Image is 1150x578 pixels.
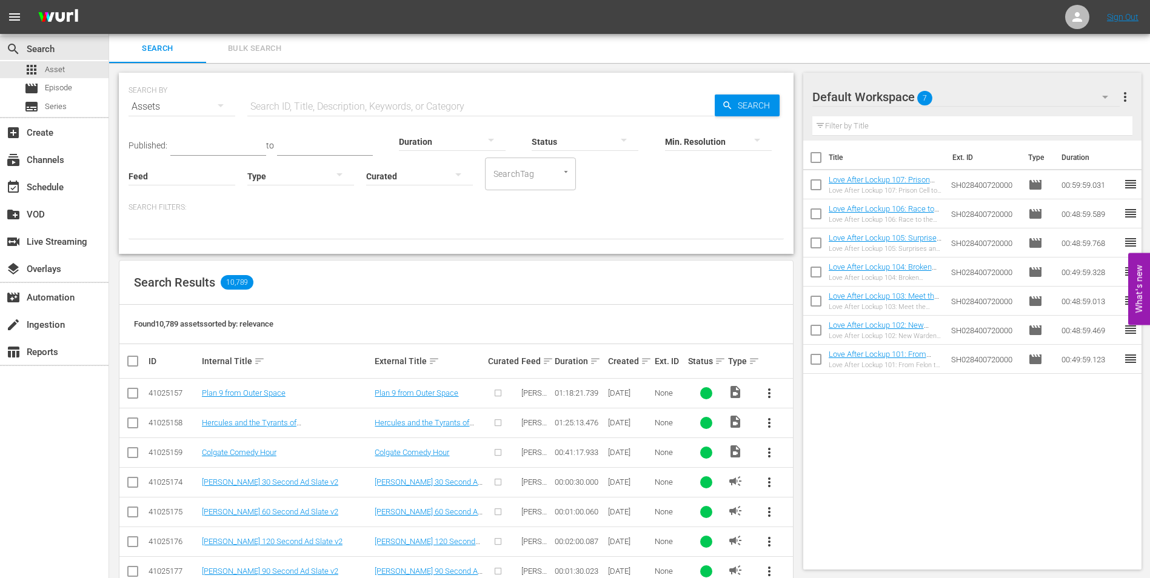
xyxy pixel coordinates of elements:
button: Open [560,166,572,178]
span: Create [6,125,21,140]
td: SH028400720000 [946,199,1023,228]
a: [PERSON_NAME] 90 Second Ad Slate v2 [202,566,338,576]
div: 01:18:21.739 [555,388,604,397]
span: Asset [24,62,39,77]
div: Love After Lockup 106: Race to the Altar [829,216,942,224]
div: Default Workspace [812,80,1120,114]
span: reorder [1123,351,1138,366]
th: Type [1021,141,1054,174]
div: None [655,566,684,576]
div: [DATE] [608,507,651,516]
div: 01:25:13.476 [555,418,604,427]
td: SH028400720000 [946,170,1023,199]
a: Love After Lockup 101: From Felon to Fiance (Love After Lockup 101: From Felon to Fiance (amc_net... [829,350,938,404]
div: Ext. ID [655,356,684,366]
a: Plan 9 from Outer Space [375,388,458,397]
div: 00:00:30.000 [555,477,604,487]
span: more_vert [762,416,777,430]
a: Sign Out [1107,12,1138,22]
div: Curated [488,356,518,366]
span: Search Results [134,275,215,290]
td: SH028400720000 [946,287,1023,316]
span: sort [254,356,265,367]
a: [PERSON_NAME] 60 Second Ad Slate v2 [375,507,483,525]
span: [PERSON_NAME] AMC Demo v2 [521,507,547,553]
span: Episode [1028,294,1043,308]
span: Reports [6,345,21,359]
button: more_vert [755,497,784,527]
td: SH028400720000 [946,228,1023,257]
span: Search [733,95,780,116]
span: Episode [1028,323,1043,337]
a: [PERSON_NAME] 120 Second Ad Slate v2 [375,537,480,555]
span: Video [728,414,743,429]
td: SH028400720000 [946,316,1023,345]
a: Hercules and the Tyrants of [GEOGRAPHIC_DATA] [202,418,301,436]
div: 00:01:00.060 [555,507,604,516]
div: Created [608,354,651,368]
span: Series [24,99,39,114]
th: Title [829,141,945,174]
div: Love After Lockup 102: New Warden in [GEOGRAPHIC_DATA] [829,332,942,340]
div: 00:01:30.023 [555,566,604,576]
td: 00:48:59.768 [1057,228,1123,257]
div: 00:02:00.087 [555,537,604,546]
div: None [655,477,684,487]
div: Duration [555,354,604,368]
span: Episode [1028,265,1043,279]
span: more_vert [762,534,777,549]
div: Feed [521,354,551,368]
span: [PERSON_NAME] AMC Demo v2 [521,418,547,463]
span: reorder [1123,206,1138,221]
th: Duration [1054,141,1127,174]
div: None [655,448,684,457]
span: sort [749,356,760,367]
span: Search [6,42,21,56]
div: None [655,507,684,516]
div: 41025158 [149,418,198,427]
span: AD [728,533,743,548]
a: [PERSON_NAME] 60 Second Ad Slate v2 [202,507,338,516]
a: [PERSON_NAME] 30 Second Ad Slate v2 [202,477,338,487]
span: Found 10,789 assets sorted by: relevance [134,319,273,328]
div: Status [688,354,724,368]
span: AD [728,474,743,488]
div: Love After Lockup 101: From Felon to Fiance [829,361,942,369]
span: Video [728,444,743,459]
a: [PERSON_NAME] 30 Second Ad Slate v2 [375,477,483,496]
span: [PERSON_NAME] AMC Demo v2 [521,388,547,434]
td: 00:48:59.013 [1057,287,1123,316]
a: Love After Lockup 107: Prison Cell to Wedding Bells [829,175,935,193]
span: 7 [917,85,932,111]
span: 10,789 [221,275,253,290]
a: Love After Lockup 103: Meet the Parents (Love After Lockup 103: Meet the Parents (amc_networks_lo... [829,291,939,337]
div: None [655,537,684,546]
a: Hercules and the Tyrants of [GEOGRAPHIC_DATA] [375,418,474,436]
span: more_vert [762,386,777,400]
button: more_vert [755,527,784,556]
span: Published: [129,141,167,150]
span: Search [116,42,199,56]
a: Colgate Comedy Hour [375,448,449,457]
span: menu [7,10,22,24]
th: Ext. ID [945,141,1021,174]
div: [DATE] [608,418,651,427]
div: 41025159 [149,448,198,457]
span: Channels [6,153,21,167]
span: Episode [45,82,72,94]
td: 00:49:59.328 [1057,257,1123,287]
span: reorder [1123,177,1138,191]
span: Episode [1028,178,1043,192]
div: 41025176 [149,537,198,546]
a: Colgate Comedy Hour [202,448,276,457]
span: sort [590,356,601,367]
div: 00:41:17.933 [555,448,604,457]
td: 00:59:59.031 [1057,170,1123,199]
span: Automation [6,290,21,305]
span: AD [728,503,743,518]
td: 00:48:59.469 [1057,316,1123,345]
a: [PERSON_NAME] 120 Second Ad Slate v2 [202,537,343,546]
div: Love After Lockup 105: Surprises and Sentences [829,245,942,253]
span: reorder [1123,264,1138,279]
button: more_vert [755,408,784,437]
